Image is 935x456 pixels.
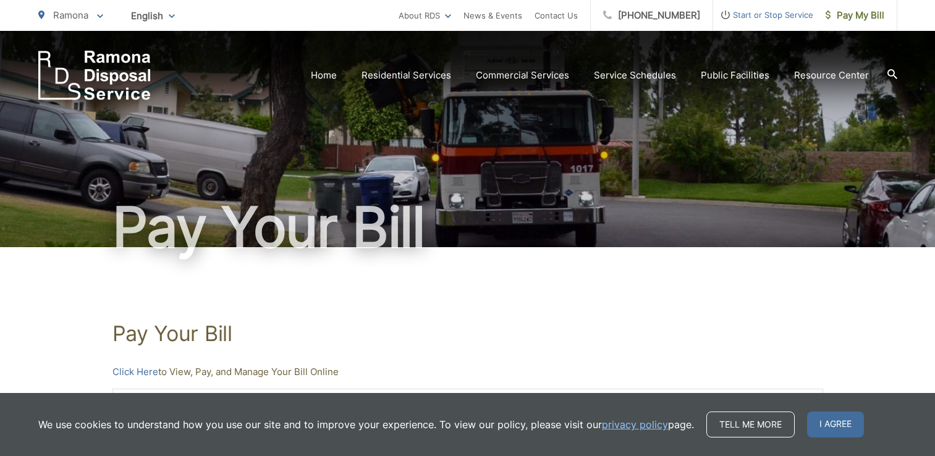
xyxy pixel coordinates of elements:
a: Home [311,68,337,83]
span: I agree [807,412,864,437]
p: We use cookies to understand how you use our site and to improve your experience. To view our pol... [38,417,694,432]
a: Commercial Services [476,68,569,83]
a: Residential Services [362,68,451,83]
span: Ramona [53,9,88,21]
a: EDCD logo. Return to the homepage. [38,51,151,100]
a: Resource Center [794,68,869,83]
a: Service Schedules [594,68,676,83]
a: Public Facilities [701,68,769,83]
h1: Pay Your Bill [112,321,823,346]
a: Click Here [112,365,158,379]
a: Contact Us [535,8,578,23]
span: Pay My Bill [826,8,884,23]
h1: Pay Your Bill [38,196,897,258]
a: Tell me more [706,412,795,437]
a: privacy policy [602,417,668,432]
p: to View, Pay, and Manage Your Bill Online [112,365,823,379]
span: English [122,5,184,27]
a: News & Events [463,8,522,23]
a: About RDS [399,8,451,23]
